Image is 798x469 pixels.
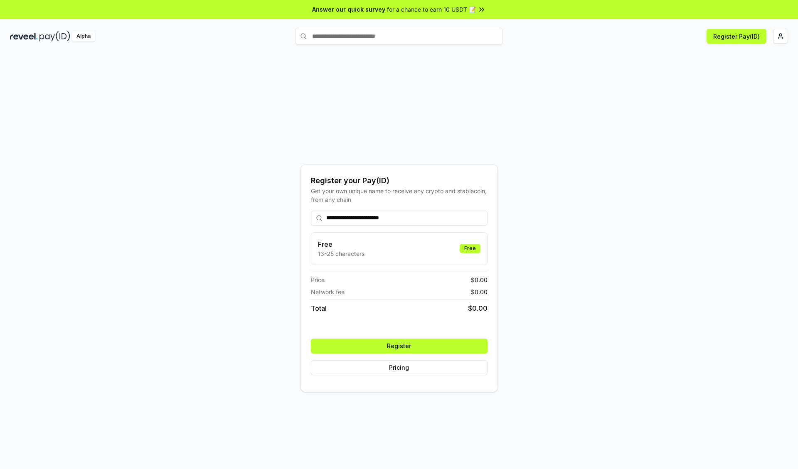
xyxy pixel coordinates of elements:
[707,29,766,44] button: Register Pay(ID)
[471,275,488,284] span: $ 0.00
[311,303,327,313] span: Total
[311,187,488,204] div: Get your own unique name to receive any crypto and stablecoin, from any chain
[387,5,476,14] span: for a chance to earn 10 USDT 📝
[39,31,70,42] img: pay_id
[471,287,488,296] span: $ 0.00
[311,175,488,187] div: Register your Pay(ID)
[72,31,95,42] div: Alpha
[468,303,488,313] span: $ 0.00
[10,31,38,42] img: reveel_dark
[311,360,488,375] button: Pricing
[311,287,345,296] span: Network fee
[460,244,480,253] div: Free
[312,5,385,14] span: Answer our quick survey
[318,249,365,258] p: 13-25 characters
[318,239,365,249] h3: Free
[311,275,325,284] span: Price
[311,339,488,354] button: Register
